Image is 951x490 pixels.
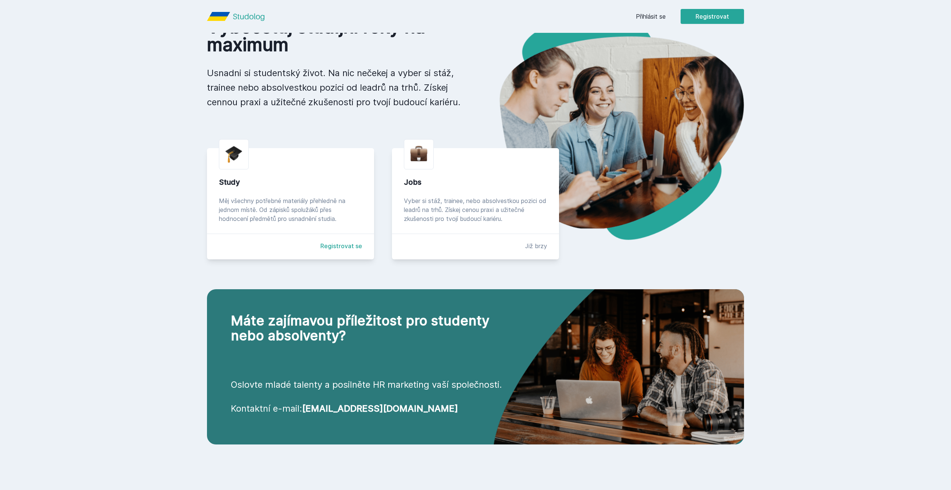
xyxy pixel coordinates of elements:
div: Study [219,177,362,187]
button: Registrovat [681,9,744,24]
p: Oslovte mladé talenty a posilněte HR marketing vaší společnosti. [231,379,517,391]
img: graduation-cap.png [225,146,242,163]
p: Usnadni si studentský život. Na nic nečekej a vyber si stáž, trainee nebo absolvestkou pozici od ... [207,66,464,109]
h2: Máte zajímavou příležitost pro studenty nebo absolventy? [231,313,517,343]
div: Již brzy [525,241,547,250]
a: Přihlásit se [636,12,666,21]
div: Vyber si stáž, trainee, nebo absolvestkou pozici od leadrů na trhů. Získej cenou praxi a užitečné... [404,196,547,223]
p: Kontaktní e-mail: [231,403,517,415]
div: Měj všechny potřebné materiály přehledně na jednom místě. Od zápisků spolužáků přes hodnocení pře... [219,196,362,223]
img: cta-hero.png [493,267,744,444]
img: hero.png [475,18,744,240]
div: Jobs [404,177,547,187]
a: Registrovat se [320,241,362,250]
a: [EMAIL_ADDRESS][DOMAIN_NAME] [302,403,458,414]
h1: Vyboostuj studijní roky na maximum [207,18,464,54]
img: briefcase.png [410,144,427,163]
